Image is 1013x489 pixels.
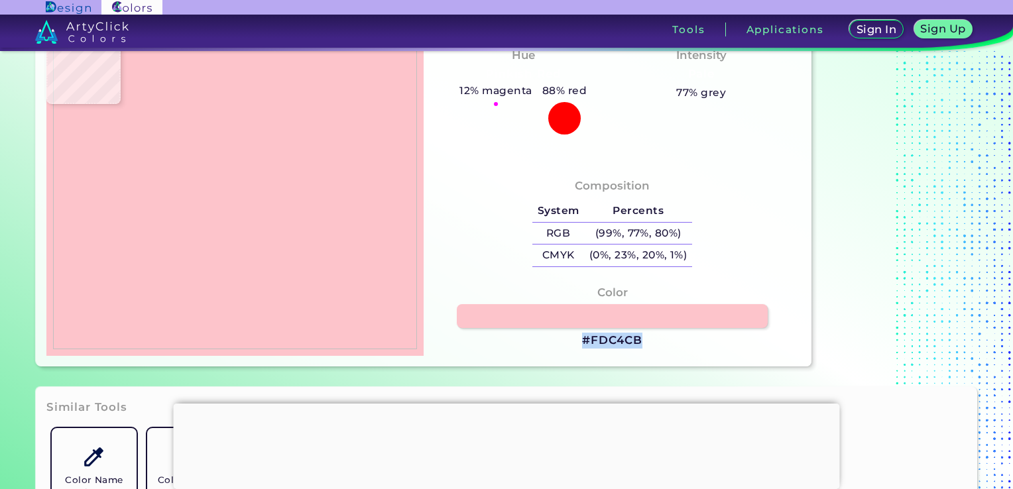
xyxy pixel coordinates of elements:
[584,244,692,266] h5: (0%, 23%, 20%, 1%)
[455,82,538,99] h5: 12% magenta
[584,200,692,222] h5: Percents
[35,20,129,44] img: logo_artyclick_colors_white.svg
[512,46,535,65] h4: Hue
[532,223,584,244] h5: RGB
[676,84,726,101] h5: 77% grey
[672,25,705,34] h3: Tools
[174,404,840,486] iframe: Advertisement
[46,1,90,14] img: ArtyClick Design logo
[682,66,720,82] h3: Pale
[584,223,692,244] h5: (99%, 77%, 80%)
[746,25,824,34] h3: Applications
[582,333,642,349] h3: #FDC4CB
[575,176,650,195] h4: Composition
[532,200,584,222] h5: System
[53,36,417,349] img: 1d7f74c8-8ac7-4c0a-af72-6400e947ca4a
[480,66,567,82] h3: Pinkish Red
[532,244,584,266] h5: CMYK
[859,25,895,34] h5: Sign In
[597,283,628,302] h4: Color
[923,24,964,34] h5: Sign Up
[852,21,901,38] a: Sign In
[917,21,970,38] a: Sign Up
[537,82,592,99] h5: 88% red
[676,46,727,65] h4: Intensity
[82,445,105,468] img: icon_color_name_finder.svg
